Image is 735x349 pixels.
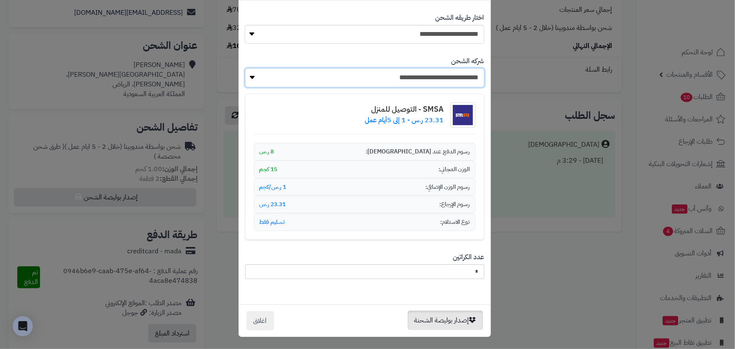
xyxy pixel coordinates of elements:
span: 23.31 ر.س [259,200,286,209]
h4: SMSA - التوصيل للمنزل [365,105,444,113]
span: تسليم فقط [259,218,285,226]
span: 15 كجم [259,165,278,174]
label: عدد الكراتين [453,252,484,262]
button: إصدار بوليصة الشحنة [408,311,483,330]
span: 8 ر.س [259,148,274,156]
p: 23.31 ر.س - 1 إلى 5أيام عمل [365,115,444,125]
span: 1 ر.س/كجم [259,183,286,191]
span: رسوم الدفع عند [DEMOGRAPHIC_DATA]: [366,148,470,156]
span: نوع الاستلام: [441,218,470,226]
label: شركه الشحن [452,56,484,66]
span: رسوم الإرجاع: [440,200,470,209]
span: الوزن المجاني: [439,165,470,174]
span: رسوم الوزن الإضافي: [426,183,470,191]
img: شعار شركة الشحن [450,102,476,128]
div: Open Intercom Messenger [13,316,33,336]
button: اغلاق [246,311,274,330]
label: اختار طريقه الشحن [436,13,484,23]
